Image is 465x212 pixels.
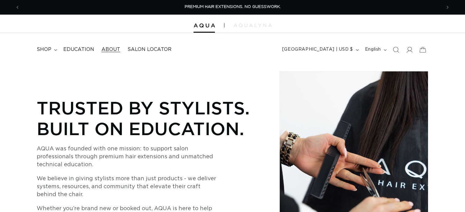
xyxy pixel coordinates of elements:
span: shop [37,46,51,53]
p: AQUA was founded with one mission: to support salon professionals through premium hair extensions... [37,145,220,169]
span: English [365,46,381,53]
summary: Search [389,43,403,56]
a: Education [60,43,98,56]
button: Next announcement [441,2,454,13]
span: PREMIUM HAIR EXTENSIONS. NO GUESSWORK. [185,5,281,9]
a: About [98,43,124,56]
summary: shop [33,43,60,56]
span: Salon Locator [127,46,172,53]
img: aqualyna.com [234,23,272,27]
a: Salon Locator [124,43,175,56]
button: English [361,44,389,56]
p: We believe in giving stylists more than just products - we deliver systems, resources, and commun... [37,175,220,199]
button: [GEOGRAPHIC_DATA] | USD $ [279,44,361,56]
span: Education [63,46,94,53]
p: Trusted by Stylists. Built on Education. [37,97,260,139]
img: Aqua Hair Extensions [194,23,215,28]
button: Previous announcement [11,2,24,13]
span: About [101,46,120,53]
span: [GEOGRAPHIC_DATA] | USD $ [282,46,353,53]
